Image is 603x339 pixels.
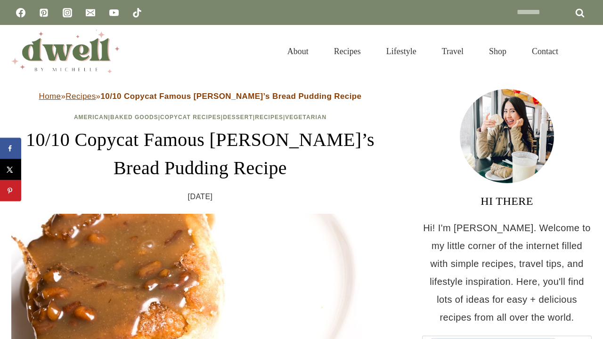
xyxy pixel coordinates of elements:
[11,3,30,22] a: Facebook
[429,35,476,68] a: Travel
[223,114,253,121] a: Dessert
[128,3,147,22] a: TikTok
[74,114,108,121] a: American
[321,35,374,68] a: Recipes
[422,219,592,326] p: Hi! I'm [PERSON_NAME]. Welcome to my little corner of the internet filled with simple recipes, tr...
[39,92,362,101] span: » »
[105,3,123,22] a: YouTube
[11,30,120,73] img: DWELL by michelle
[81,3,100,22] a: Email
[65,92,96,101] a: Recipes
[476,35,519,68] a: Shop
[519,35,571,68] a: Contact
[285,114,326,121] a: Vegetarian
[275,35,321,68] a: About
[422,193,592,210] h3: HI THERE
[39,92,61,101] a: Home
[188,190,213,204] time: [DATE]
[58,3,77,22] a: Instagram
[74,114,326,121] span: | | | | |
[275,35,571,68] nav: Primary Navigation
[110,114,158,121] a: Baked Goods
[576,43,592,59] button: View Search Form
[255,114,283,121] a: Recipes
[100,92,361,101] strong: 10/10 Copycat Famous [PERSON_NAME]’s Bread Pudding Recipe
[374,35,429,68] a: Lifestyle
[160,114,221,121] a: Copycat Recipes
[34,3,53,22] a: Pinterest
[11,126,389,182] h1: 10/10 Copycat Famous [PERSON_NAME]’s Bread Pudding Recipe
